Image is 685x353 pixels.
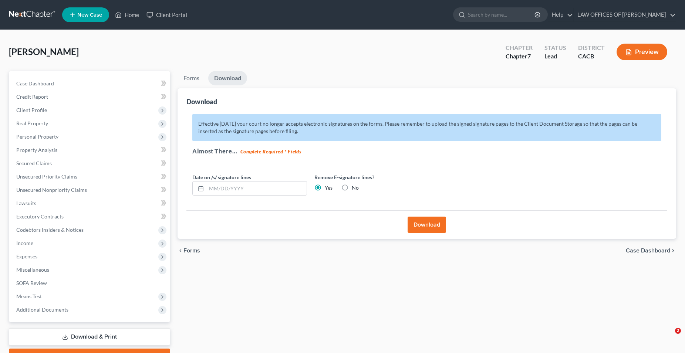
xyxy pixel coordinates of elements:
[16,107,47,113] span: Client Profile
[314,173,429,181] label: Remove E-signature lines?
[192,173,251,181] label: Date on /s/ signature lines
[16,173,77,180] span: Unsecured Priority Claims
[16,240,33,246] span: Income
[16,253,37,259] span: Expenses
[240,149,301,155] strong: Complete Required * Fields
[178,248,210,254] button: chevron_left Forms
[16,200,36,206] span: Lawsuits
[578,44,605,52] div: District
[617,44,667,60] button: Preview
[626,248,670,254] span: Case Dashboard
[16,293,42,299] span: Means Test
[10,210,170,223] a: Executory Contracts
[578,52,605,61] div: CACB
[468,8,536,21] input: Search by name...
[186,97,217,106] div: Download
[143,8,191,21] a: Client Portal
[16,120,48,126] span: Real Property
[178,71,205,85] a: Forms
[506,52,533,61] div: Chapter
[16,160,52,166] span: Secured Claims
[10,183,170,197] a: Unsecured Nonpriority Claims
[10,170,170,183] a: Unsecured Priority Claims
[16,80,54,86] span: Case Dashboard
[670,248,676,254] i: chevron_right
[10,90,170,103] a: Credit Report
[544,52,566,61] div: Lead
[183,248,200,254] span: Forms
[548,8,573,21] a: Help
[111,8,143,21] a: Home
[9,328,170,346] a: Download & Print
[675,328,681,334] span: 2
[16,147,57,153] span: Property Analysis
[16,306,68,313] span: Additional Documents
[16,227,84,233] span: Codebtors Insiders & Notices
[10,77,170,90] a: Case Dashboard
[192,114,661,141] p: Effective [DATE] your court no longer accepts electronic signatures on the forms. Please remember...
[16,187,87,193] span: Unsecured Nonpriority Claims
[16,213,64,220] span: Executory Contracts
[192,147,661,156] h5: Almost There...
[408,217,446,233] button: Download
[544,44,566,52] div: Status
[527,52,531,60] span: 7
[9,46,79,57] span: [PERSON_NAME]
[16,133,58,140] span: Personal Property
[10,143,170,157] a: Property Analysis
[626,248,676,254] a: Case Dashboard chevron_right
[77,12,102,18] span: New Case
[10,276,170,290] a: SOFA Review
[574,8,676,21] a: LAW OFFICES OF [PERSON_NAME]
[208,71,247,85] a: Download
[660,328,678,346] iframe: Intercom live chat
[325,184,333,191] label: Yes
[16,267,49,273] span: Miscellaneous
[352,184,359,191] label: No
[206,181,307,196] input: MM/DD/YYYY
[506,44,533,52] div: Chapter
[16,94,48,100] span: Credit Report
[16,280,47,286] span: SOFA Review
[178,248,183,254] i: chevron_left
[10,197,170,210] a: Lawsuits
[10,157,170,170] a: Secured Claims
